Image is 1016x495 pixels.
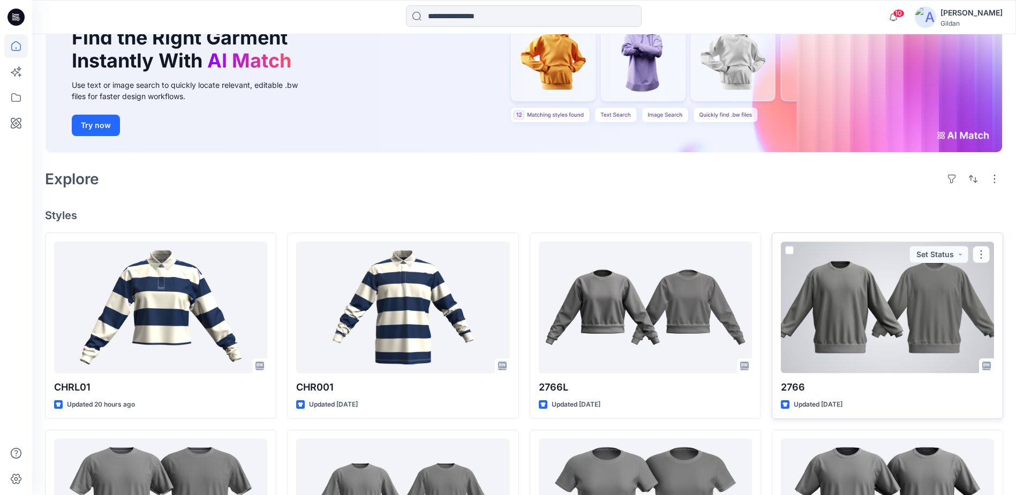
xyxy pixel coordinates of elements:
[72,115,120,136] button: Try now
[539,380,752,395] p: 2766L
[54,380,267,395] p: CHRL01
[781,242,994,373] a: 2766
[45,209,1003,222] h4: Styles
[296,380,509,395] p: CHR001
[72,26,297,72] h1: Find the Right Garment Instantly With
[893,9,905,18] span: 10
[940,19,1003,27] div: Gildan
[309,399,358,410] p: Updated [DATE]
[296,242,509,373] a: CHR001
[207,49,291,72] span: AI Match
[72,79,313,102] div: Use text or image search to quickly locate relevant, editable .bw files for faster design workflows.
[45,170,99,187] h2: Explore
[781,380,994,395] p: 2766
[940,6,1003,19] div: [PERSON_NAME]
[915,6,936,28] img: avatar
[54,242,267,373] a: CHRL01
[67,399,135,410] p: Updated 20 hours ago
[794,399,842,410] p: Updated [DATE]
[552,399,600,410] p: Updated [DATE]
[539,242,752,373] a: 2766L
